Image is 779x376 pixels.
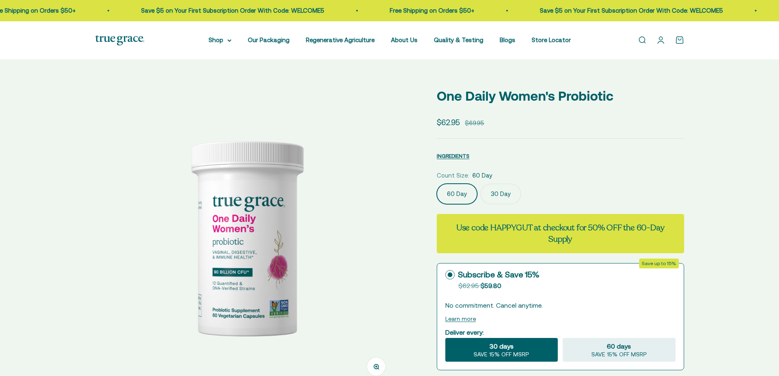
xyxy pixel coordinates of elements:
button: INGREDIENTS [437,151,469,161]
legend: Count Size: [437,171,469,180]
p: Save $5 on Your First Subscription Order With Code: WELCOME5 [140,6,323,16]
a: Our Packaging [248,36,290,43]
summary: Shop [209,35,231,45]
a: Blogs [500,36,515,43]
span: 60 Day [472,171,492,180]
p: Save $5 on Your First Subscription Order With Code: WELCOME5 [539,6,722,16]
a: About Us [391,36,418,43]
sale-price: $62.95 [437,116,460,128]
p: One Daily Women's Probiotic [437,86,684,106]
strong: Use code HAPPYGUT at checkout for 50% OFF the 60-Day Supply [456,222,665,245]
a: Free Shipping on Orders $50+ [389,7,474,14]
a: Quality & Testing [434,36,483,43]
compare-at-price: $69.95 [465,118,484,128]
a: Regenerative Agriculture [306,36,375,43]
a: Store Locator [532,36,571,43]
span: INGREDIENTS [437,153,469,159]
